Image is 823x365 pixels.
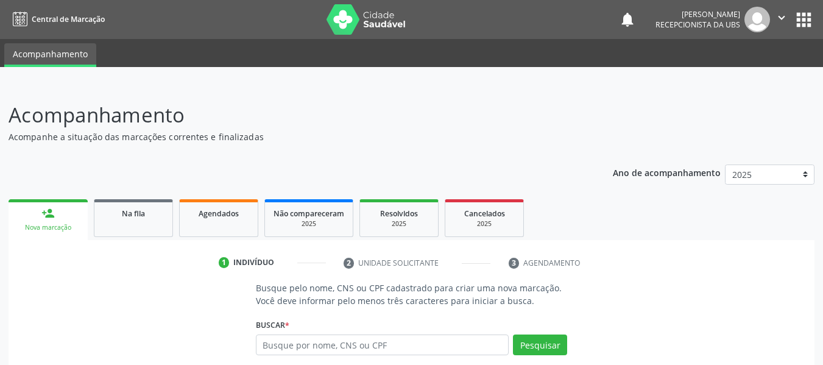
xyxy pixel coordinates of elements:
[274,208,344,219] span: Não compareceram
[770,7,793,32] button: 
[454,219,515,229] div: 2025
[256,335,509,355] input: Busque por nome, CNS ou CPF
[380,208,418,219] span: Resolvidos
[613,165,721,180] p: Ano de acompanhamento
[256,316,289,335] label: Buscar
[256,282,568,307] p: Busque pelo nome, CNS ou CPF cadastrado para criar uma nova marcação. Você deve informar pelo men...
[9,130,573,143] p: Acompanhe a situação das marcações correntes e finalizadas
[775,11,788,24] i: 
[199,208,239,219] span: Agendados
[32,14,105,24] span: Central de Marcação
[655,19,740,30] span: Recepcionista da UBS
[369,219,429,229] div: 2025
[274,219,344,229] div: 2025
[655,9,740,19] div: [PERSON_NAME]
[9,100,573,130] p: Acompanhamento
[793,9,814,30] button: apps
[41,207,55,220] div: person_add
[233,257,274,268] div: Indivíduo
[122,208,145,219] span: Na fila
[4,43,96,67] a: Acompanhamento
[464,208,505,219] span: Cancelados
[744,7,770,32] img: img
[619,11,636,28] button: notifications
[219,257,230,268] div: 1
[9,9,105,29] a: Central de Marcação
[513,335,567,355] button: Pesquisar
[17,223,79,232] div: Nova marcação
